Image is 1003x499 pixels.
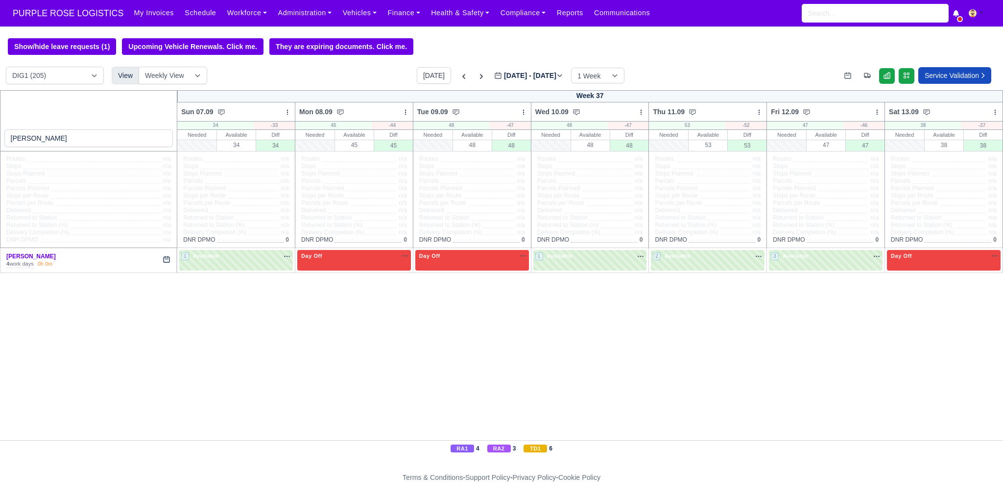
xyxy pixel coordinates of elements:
span: n/a [399,200,407,206]
div: Diff [964,130,1003,140]
span: n/a [753,170,761,177]
span: n/a [163,214,171,221]
span: Stops Planned [419,170,457,177]
span: Stops [301,163,316,170]
span: n/a [399,177,407,184]
div: Diff [728,130,766,140]
div: Diff [846,130,884,140]
span: 0 [286,236,289,243]
div: 45 [374,140,413,151]
div: -37 [961,122,1003,129]
span: Stops per Route [6,192,49,200]
span: n/a [635,155,643,162]
span: Delivery Completion (%) [301,229,364,236]
span: n/a [753,185,761,192]
span: Parcels per Route [6,200,53,207]
span: Stops per Route [419,192,462,200]
input: Search contractors... [4,129,173,147]
div: - - - [222,472,781,483]
div: 53 [689,140,727,150]
span: Tue 09.09 [417,107,448,117]
span: n/a [870,192,879,199]
a: Workforce [222,3,273,23]
span: n/a [988,222,997,228]
div: 53 [649,122,725,129]
input: Search... [802,4,949,23]
span: Returned to Station (%) [537,222,598,229]
span: TD1 [524,445,547,452]
span: Returned to Station [6,214,57,222]
span: Parcels Planned [537,185,580,192]
span: n/a [163,163,171,170]
span: Routes [301,155,320,163]
span: Routes [419,155,438,163]
span: Fri 12.09 [771,107,799,117]
span: 0 [993,236,997,243]
div: -46 [843,122,884,129]
span: Stops per Route [537,192,580,200]
div: 48 [531,122,608,129]
span: Parcels [891,177,910,185]
span: Sat 13.09 [889,107,919,117]
a: Communications [589,3,656,23]
span: Stops Planned [891,170,929,177]
span: Stops [6,163,22,170]
span: Delivered [537,207,562,214]
a: PURPLE ROSE LOGISTICS [8,4,128,23]
span: Returned to Station [419,214,470,222]
div: -33 [254,122,295,129]
span: n/a [399,222,407,228]
span: Returned to Station (%) [773,222,834,229]
a: They are expiring documents. Click me. [269,38,413,55]
span: n/a [988,200,997,206]
span: n/a [753,207,761,214]
div: 38 [925,140,963,150]
span: Parcels [655,177,674,185]
span: n/a [517,170,525,177]
span: Stops Planned [183,170,221,177]
span: n/a [870,155,879,162]
span: Stops Planned [537,170,575,177]
span: n/a [399,192,407,199]
a: Support Policy [465,474,510,481]
span: n/a [517,207,525,214]
div: Available [335,130,374,140]
span: Parcels per Route [183,200,230,207]
span: Stops [537,163,552,170]
a: Finance [382,3,426,23]
span: 0 [875,236,879,243]
span: Parcels [419,177,439,185]
div: 48 [571,140,610,150]
span: n/a [281,177,289,184]
span: n/a [163,207,171,214]
span: Routes [655,155,673,163]
span: n/a [281,170,289,177]
a: Upcoming Vehicle Renewals. Click me. [122,38,263,55]
a: [PERSON_NAME] [6,253,56,260]
span: n/a [870,163,879,170]
span: Wed 10.09 [535,107,569,117]
strong: 3 [513,445,516,452]
div: Available [217,130,256,140]
span: n/a [635,163,643,170]
span: Available [191,252,221,259]
div: 38 [964,140,1003,151]
span: n/a [517,222,525,228]
span: n/a [988,163,997,170]
span: Returned to Station (%) [655,222,716,229]
div: 45 [335,140,374,150]
strong: 4 [476,445,479,452]
div: 48 [453,140,492,150]
span: Returned to Station (%) [301,222,362,229]
a: Compliance [495,3,551,23]
div: Available [689,130,727,140]
span: n/a [635,229,643,236]
span: n/a [988,177,997,184]
span: n/a [753,229,761,236]
span: Stops [655,163,670,170]
div: 48 [413,122,490,129]
span: n/a [399,163,407,170]
span: Delivered [891,207,916,214]
div: 34 [177,122,254,129]
span: n/a [753,200,761,206]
